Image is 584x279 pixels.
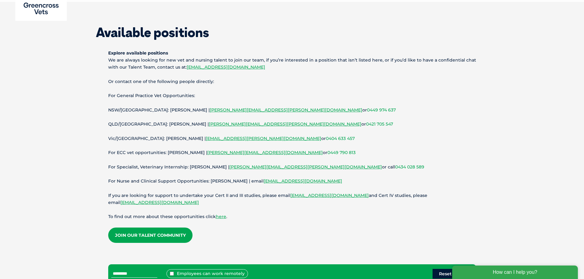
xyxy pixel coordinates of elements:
p: To find out more about these opportunities click . [108,213,476,220]
a: 0449 974 637 [367,107,396,113]
a: 0449 790 813 [327,150,356,155]
p: NSW/[GEOGRAPHIC_DATA]: [PERSON_NAME] | or [108,107,476,114]
p: We are always looking for new vet and nursing talent to join our team, if you’re interested in a ... [108,50,476,71]
a: [PERSON_NAME][EMAIL_ADDRESS][PERSON_NAME][DOMAIN_NAME] [209,121,361,127]
a: [EMAIL_ADDRESS][DOMAIN_NAME] [264,178,342,184]
label: Employees can work remotely [166,269,248,278]
a: [EMAIL_ADDRESS][DOMAIN_NAME] [120,200,199,205]
p: QLD/[GEOGRAPHIC_DATA]: [PERSON_NAME] | or [108,121,476,128]
p: Or contact one of the following people directly: [108,78,476,85]
strong: Explore available positions [108,50,168,56]
input: Employees can work remotely [170,272,174,276]
p: For Nurse and Clinical Support Opportunities: [PERSON_NAME] | email [108,178,476,185]
a: [PERSON_NAME][EMAIL_ADDRESS][PERSON_NAME][DOMAIN_NAME] [229,164,382,170]
p: For Specialist, Veterinary Internship: [PERSON_NAME] | or call [108,164,476,171]
p: Vic/[GEOGRAPHIC_DATA]: [PERSON_NAME] | or [108,135,476,142]
p: For General Practice Vet Opportunities: [108,92,476,99]
a: [EMAIL_ADDRESS][DOMAIN_NAME] [290,193,369,198]
h1: Available positions [96,26,488,39]
a: here [216,214,226,219]
button: Reset Filters [433,269,473,279]
p: For ECC vet opportunities: [PERSON_NAME] | or [108,149,476,156]
a: Join our Talent Community [108,228,193,243]
a: [EMAIL_ADDRESS][DOMAIN_NAME] [187,64,265,70]
p: If you are looking for support to undertake your Cert II and III studies, please email and Cert I... [108,192,476,206]
a: [PERSON_NAME][EMAIL_ADDRESS][DOMAIN_NAME] [207,150,323,155]
a: [PERSON_NAME][EMAIL_ADDRESS][PERSON_NAME][DOMAIN_NAME] [210,107,362,113]
div: How can I help you? [4,4,129,17]
a: 0434 028 589 [395,164,424,170]
a: 0404 633 457 [326,136,355,141]
a: [EMAIL_ADDRESS][PERSON_NAME][DOMAIN_NAME] [206,136,321,141]
a: 0421 705 547 [366,121,393,127]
